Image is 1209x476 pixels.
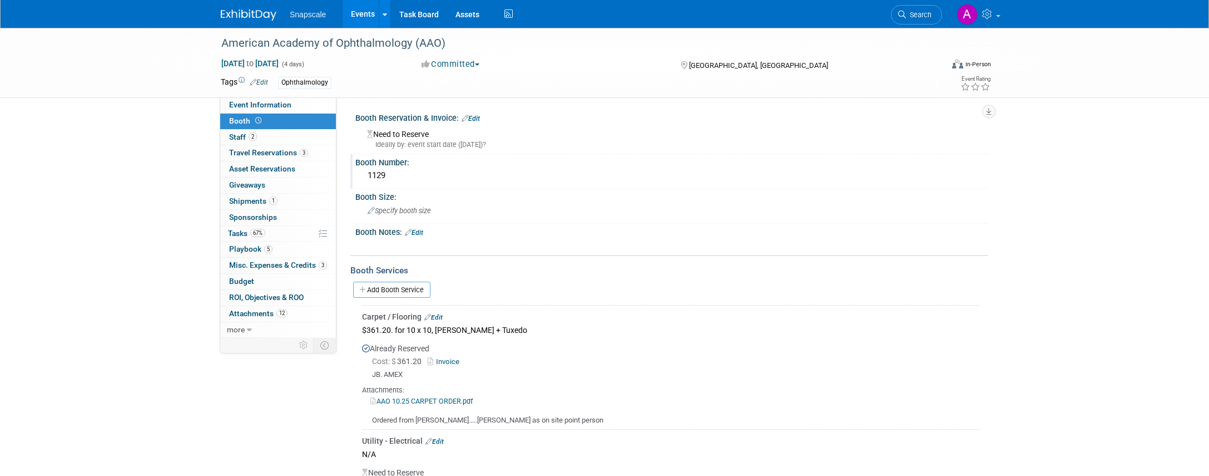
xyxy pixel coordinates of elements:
span: 1 [269,197,278,205]
a: Travel Reservations3 [220,145,336,161]
span: Asset Reservations [229,164,295,173]
a: Edit [425,438,444,445]
span: more [227,325,245,334]
span: Staff [229,133,257,141]
div: Ophthalmology [278,77,331,89]
a: Shipments1 [220,194,336,209]
img: ExhibitDay [221,9,276,21]
a: Invoice [428,357,464,366]
a: Budget [220,274,336,289]
div: 1129 [364,167,980,184]
td: Tags [221,76,268,89]
div: Carpet / Flooring [362,311,980,322]
div: Booth Notes: [355,224,988,238]
span: Sponsorships [229,213,277,222]
a: Event Information [220,97,336,113]
button: Committed [418,58,484,70]
div: American Academy of Ophthalmology (AAO) [217,33,925,53]
a: Add Booth Service [353,282,430,298]
a: Staff2 [220,130,336,145]
td: Toggle Event Tabs [314,338,336,352]
span: to [245,59,255,68]
a: Giveaways [220,178,336,193]
div: Booth Services [350,264,988,277]
div: Booth Number: [355,154,988,168]
span: Misc. Expenses & Credits [229,261,327,269]
div: Booth Size: [355,189,988,203]
span: Booth [229,116,264,125]
img: Format-Inperson.png [952,60,963,68]
a: Edit [424,313,443,321]
div: Utility - Electrical [362,435,980,446]
a: AAO 10.25 CARPET ORDER.pdf [370,397,473,405]
td: Personalize Event Tab Strip [294,338,314,352]
span: Specify booth size [368,207,431,215]
span: 3 [300,149,308,157]
span: [DATE] [DATE] [221,58,279,68]
span: Event Information [229,100,291,109]
a: Tasks67% [220,226,336,242]
div: N/A [362,446,980,462]
span: 5 [264,245,272,253]
span: 67% [250,229,265,237]
span: 12 [276,309,288,317]
span: Giveaways [229,180,265,189]
span: Snapscale [290,10,326,19]
span: 2 [249,133,257,141]
span: Cost: $ [372,357,397,366]
a: ROI, Objectives & ROO [220,290,336,306]
div: Booth Reservation & Invoice: [355,110,988,124]
a: Search [891,5,942,24]
div: $361.20. for 10 x 10, [PERSON_NAME] + Tuxedo [362,322,980,337]
span: Attachments [229,309,288,318]
a: Playbook5 [220,242,336,257]
span: (4 days) [281,61,304,68]
span: Tasks [228,229,265,238]
span: Search [906,11,931,19]
div: Event Format [876,58,991,75]
a: Edit [462,115,480,122]
div: Attachments: [362,385,980,395]
div: Need to Reserve [364,126,980,150]
a: Booth [220,114,336,129]
span: ROI, Objectives & ROO [229,293,304,302]
div: Ideally by: event start date ([DATE])? [367,140,980,150]
span: Shipments [229,197,278,205]
img: Alex Corrigan [957,4,978,25]
a: Asset Reservations [220,161,336,177]
div: Already Reserved [362,337,980,425]
span: 361.20 [372,357,426,366]
span: Playbook [229,244,272,253]
a: more [220,322,336,338]
a: Edit [405,229,423,237]
a: Attachments12 [220,306,336,322]
div: In-Person [965,60,991,68]
div: Event Rating [960,76,990,82]
span: Budget [229,277,254,286]
span: 3 [319,261,327,269]
div: Ordered from [PERSON_NAME].....[PERSON_NAME] as on site point person [362,406,980,426]
span: Travel Reservations [229,148,308,157]
a: Sponsorships [220,210,336,225]
div: JB. AMEX [372,370,980,380]
span: [GEOGRAPHIC_DATA], [GEOGRAPHIC_DATA] [689,61,828,70]
span: Booth not reserved yet [253,116,264,125]
a: Edit [250,78,268,86]
a: Misc. Expenses & Credits3 [220,258,336,273]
